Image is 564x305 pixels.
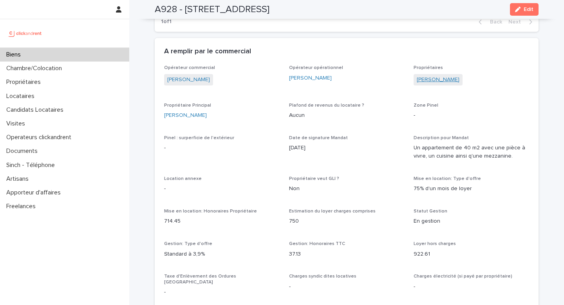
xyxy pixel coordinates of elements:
span: Opérateur commercial [164,65,215,70]
a: [PERSON_NAME] [167,76,210,84]
span: Back [485,19,502,25]
p: Propriétaires [3,78,47,86]
button: Next [505,18,539,25]
p: - [414,111,529,120]
p: 75% d'un mois de loyer [414,185,529,193]
p: Chambre/Colocation [3,65,68,72]
p: Artisans [3,175,35,183]
span: Pinel : surperficie de l'extérieur [164,136,234,140]
p: - [164,288,280,296]
p: [DATE] [289,144,405,152]
span: Charges électricité (si payé par propriétaire) [414,274,512,279]
p: - [164,185,280,193]
p: 1 of 1 [155,12,178,31]
p: - [289,283,405,291]
span: Gestion: Honoraires TTC [289,241,345,246]
p: Freelances [3,203,42,210]
span: Date de signature Mandat [289,136,348,140]
p: - [414,283,529,291]
p: Apporteur d'affaires [3,189,67,196]
p: Non [289,185,405,193]
img: UCB0brd3T0yccxBKYDjQ [6,25,44,41]
h2: A928 - [STREET_ADDRESS] [155,4,269,15]
p: Standard à 3,9% [164,250,280,258]
p: Biens [3,51,27,58]
p: Documents [3,147,44,155]
span: Statut Gestion [414,209,447,214]
p: Un appartement de 40 m2 avec une pièce à vivre, un cuisine ainsi q'une mezzanine. [414,144,529,160]
span: Plafond de revenus du locataire ? [289,103,364,108]
button: Edit [510,3,539,16]
p: Candidats Locataires [3,106,70,114]
a: [PERSON_NAME] [417,76,459,84]
span: Zone Pinel [414,103,438,108]
span: Loyer hors charges [414,241,456,246]
p: Operateurs clickandrent [3,134,78,141]
p: 714.45 [164,217,280,225]
span: Propriétaires [414,65,443,70]
p: 922.61 [414,250,529,258]
span: Description pour Mandat [414,136,469,140]
span: Location annexe [164,176,202,181]
p: Aucun [289,111,405,120]
p: 37.13 [289,250,405,258]
button: Back [472,18,505,25]
span: Propriétaire Principal [164,103,211,108]
p: En gestion [414,217,529,225]
span: Propriétaire veut GLI ? [289,176,339,181]
span: Charges syndic dites locatives [289,274,356,279]
a: [PERSON_NAME] [164,111,207,120]
span: Mise en location: Type d'offre [414,176,481,181]
p: Sinch - Téléphone [3,162,61,169]
span: Estimation du loyer charges comprises [289,209,376,214]
h2: A remplir par le commercial [164,47,251,56]
span: Next [508,19,526,25]
span: Taxe d'Enlèvement des Ordures [GEOGRAPHIC_DATA] [164,274,236,284]
p: Visites [3,120,31,127]
p: 750 [289,217,405,225]
span: Opérateur opérationnel [289,65,343,70]
span: Edit [524,7,533,12]
p: - [164,144,280,152]
a: [PERSON_NAME] [289,74,332,82]
span: Mise en location: Honoraires Propriétaire [164,209,257,214]
span: Gestion: Type d'offre [164,241,212,246]
p: Locataires [3,93,41,100]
